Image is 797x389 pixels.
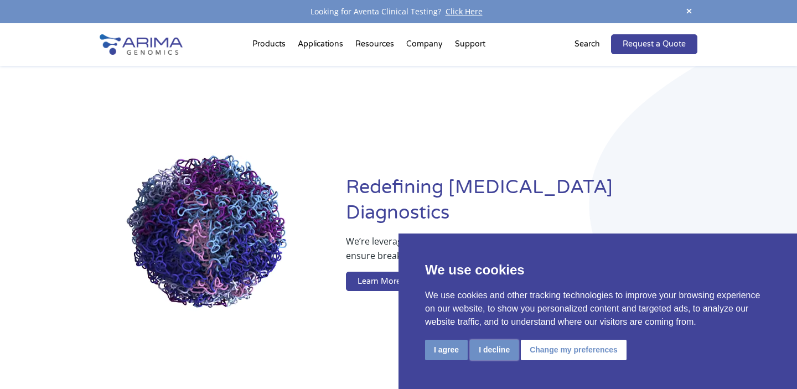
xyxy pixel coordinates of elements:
h1: Redefining [MEDICAL_DATA] Diagnostics [346,175,697,234]
div: Looking for Aventa Clinical Testing? [100,4,697,19]
p: We use cookies [425,260,770,280]
a: Request a Quote [611,34,697,54]
p: We’re leveraging whole-genome sequence and structure information to ensure breakthrough therapies... [346,234,653,272]
button: Change my preferences [521,340,627,360]
p: We use cookies and other tracking technologies to improve your browsing experience on our website... [425,289,770,329]
button: I agree [425,340,468,360]
a: Learn More [346,272,412,292]
button: I decline [470,340,519,360]
p: Search [575,37,600,51]
a: Click Here [441,6,487,17]
img: Arima-Genomics-logo [100,34,183,55]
